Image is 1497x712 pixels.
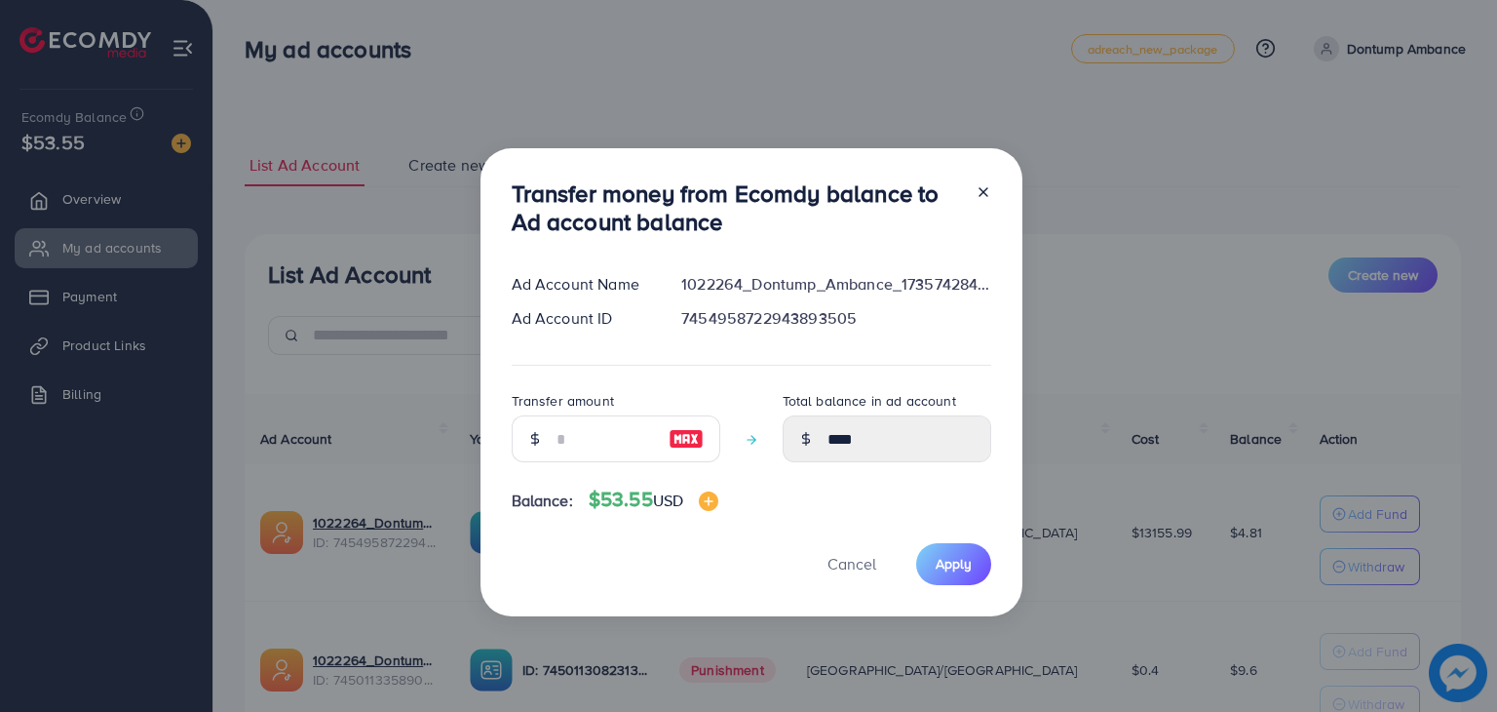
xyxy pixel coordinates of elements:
span: Cancel [827,553,876,574]
button: Apply [916,543,991,585]
button: Cancel [803,543,901,585]
span: USD [653,490,683,511]
div: 7454958722943893505 [666,307,1006,330]
div: Ad Account Name [496,273,667,296]
h4: $53.55 [589,488,718,512]
img: image [699,492,718,511]
h3: Transfer money from Ecomdy balance to Ad account balance [512,179,960,236]
label: Total balance in ad account [783,391,956,411]
img: image [669,427,704,451]
div: Ad Account ID [496,307,667,330]
label: Transfer amount [512,391,614,411]
span: Balance: [512,490,573,512]
div: 1022264_Dontump_Ambance_1735742847027 [666,273,1006,296]
span: Apply [936,554,972,574]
